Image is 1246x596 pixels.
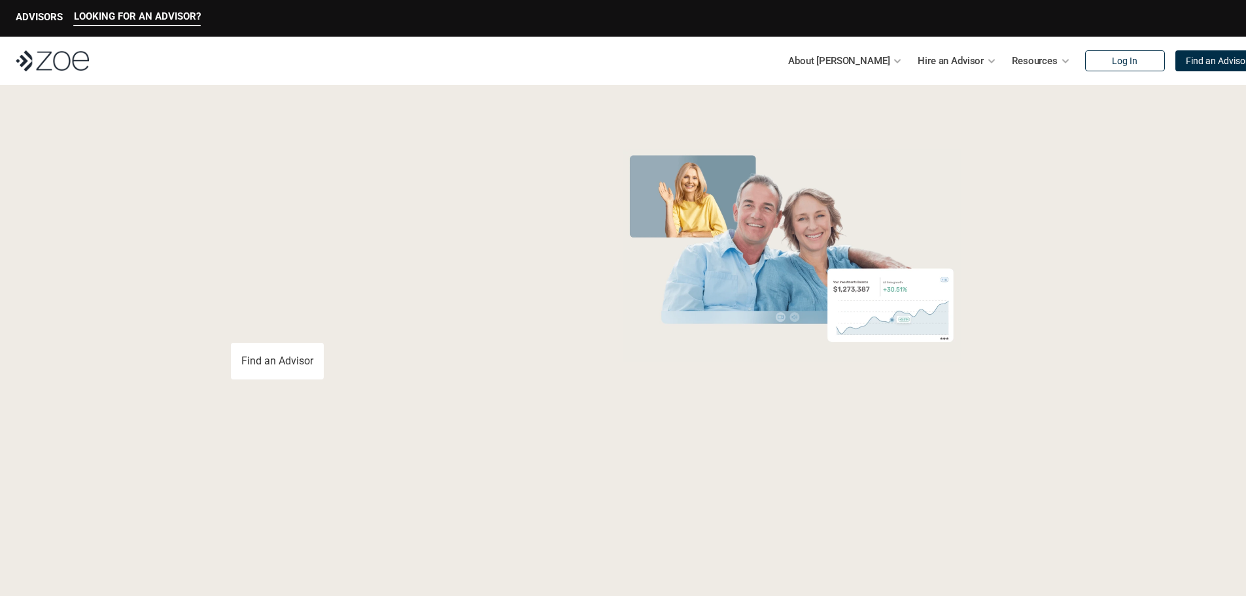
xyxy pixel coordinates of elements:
p: Find an Advisor [241,355,313,367]
p: Loremipsum: *DolOrsi Ametconsecte adi Eli Seddoeius tem inc utlaboreet. Dol 4553 MagNaal Enimadmi... [31,546,1215,593]
a: Find an Advisor [231,343,324,379]
p: Log In [1112,56,1137,67]
p: LOOKING FOR AN ADVISOR? [74,10,201,22]
p: About [PERSON_NAME] [788,51,890,71]
span: with a Financial Advisor [231,188,495,283]
p: Resources [1012,51,1058,71]
p: ADVISORS [16,11,63,23]
p: You deserve an advisor you can trust. [PERSON_NAME], hire, and invest with vetted, fiduciary, fin... [231,296,568,327]
a: Log In [1085,50,1165,71]
span: Grow Your Wealth [231,145,522,195]
p: Hire an Advisor [918,51,984,71]
em: The information in the visuals above is for illustrative purposes only and does not represent an ... [610,370,973,377]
